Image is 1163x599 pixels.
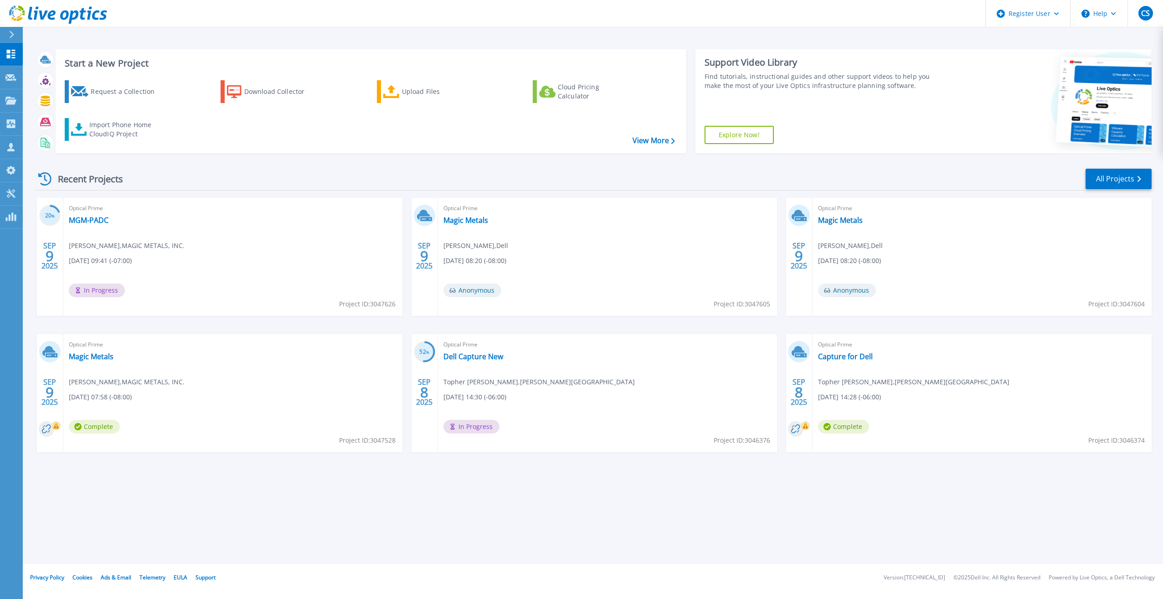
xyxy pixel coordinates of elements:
[69,377,185,387] span: [PERSON_NAME] , MAGIC METALS, INC.
[818,392,881,402] span: [DATE] 14:28 (-06:00)
[705,72,940,90] div: Find tutorials, instructional guides and other support videos to help you make the most of your L...
[30,573,64,581] a: Privacy Policy
[818,216,863,225] a: Magic Metals
[1086,169,1152,189] a: All Projects
[714,435,770,445] span: Project ID: 3046376
[818,377,1009,387] span: Topher [PERSON_NAME] , [PERSON_NAME][GEOGRAPHIC_DATA]
[790,239,808,273] div: SEP 2025
[426,350,429,355] span: %
[35,168,135,190] div: Recent Projects
[443,241,508,251] span: [PERSON_NAME] , Dell
[91,83,164,101] div: Request a Collection
[72,573,93,581] a: Cookies
[818,352,873,361] a: Capture for Dell
[443,203,772,213] span: Optical Prime
[795,388,803,396] span: 8
[443,340,772,350] span: Optical Prime
[377,80,479,103] a: Upload Files
[884,575,945,581] li: Version: [TECHNICAL_ID]
[69,352,113,361] a: Magic Metals
[705,57,940,68] div: Support Video Library
[46,388,54,396] span: 9
[443,216,488,225] a: Magic Metals
[818,340,1146,350] span: Optical Prime
[1049,575,1155,581] li: Powered by Live Optics, a Dell Technology
[244,83,317,101] div: Download Collector
[795,252,803,260] span: 9
[69,256,132,266] span: [DATE] 09:41 (-07:00)
[818,284,876,297] span: Anonymous
[1088,299,1145,309] span: Project ID: 3047604
[402,83,475,101] div: Upload Files
[51,213,55,218] span: %
[558,83,631,101] div: Cloud Pricing Calculator
[89,120,160,139] div: Import Phone Home CloudIQ Project
[69,392,132,402] span: [DATE] 07:58 (-08:00)
[339,299,396,309] span: Project ID: 3047626
[443,352,503,361] a: Dell Capture New
[69,340,397,350] span: Optical Prime
[39,211,61,221] h3: 20
[69,284,125,297] span: In Progress
[443,377,635,387] span: Topher [PERSON_NAME] , [PERSON_NAME][GEOGRAPHIC_DATA]
[196,573,216,581] a: Support
[46,252,54,260] span: 9
[705,126,774,144] a: Explore Now!
[174,573,187,581] a: EULA
[443,284,501,297] span: Anonymous
[221,80,322,103] a: Download Collector
[818,420,869,434] span: Complete
[416,376,433,409] div: SEP 2025
[1088,435,1145,445] span: Project ID: 3046374
[69,203,397,213] span: Optical Prime
[633,136,675,145] a: View More
[101,573,131,581] a: Ads & Email
[1141,10,1150,17] span: CS
[443,392,506,402] span: [DATE] 14:30 (-06:00)
[139,573,165,581] a: Telemetry
[818,241,883,251] span: [PERSON_NAME] , Dell
[69,420,120,434] span: Complete
[420,252,428,260] span: 9
[65,58,674,68] h3: Start a New Project
[443,256,506,266] span: [DATE] 08:20 (-08:00)
[41,239,58,273] div: SEP 2025
[818,256,881,266] span: [DATE] 08:20 (-08:00)
[41,376,58,409] div: SEP 2025
[790,376,808,409] div: SEP 2025
[420,388,428,396] span: 8
[69,216,108,225] a: MGM-PADC
[714,299,770,309] span: Project ID: 3047605
[416,239,433,273] div: SEP 2025
[953,575,1040,581] li: © 2025 Dell Inc. All Rights Reserved
[533,80,634,103] a: Cloud Pricing Calculator
[443,420,499,434] span: In Progress
[339,435,396,445] span: Project ID: 3047528
[414,347,435,357] h3: 52
[818,203,1146,213] span: Optical Prime
[65,80,166,103] a: Request a Collection
[69,241,185,251] span: [PERSON_NAME] , MAGIC METALS, INC.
